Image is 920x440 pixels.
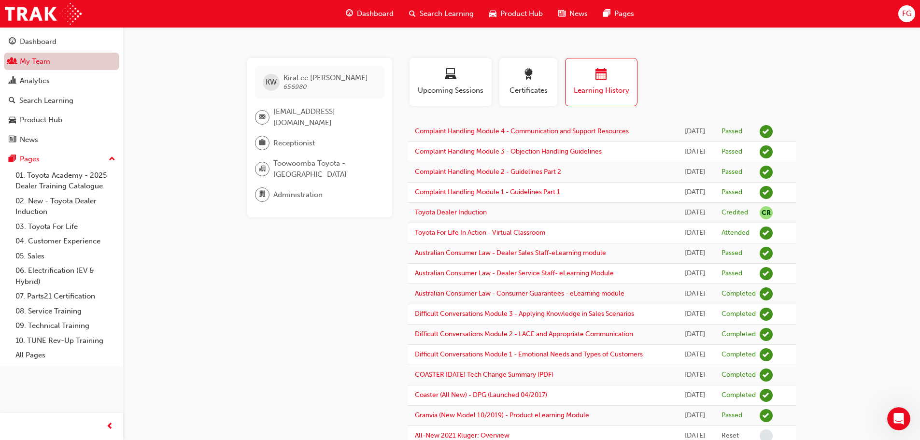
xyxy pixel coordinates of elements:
[273,138,315,149] span: Receptionist
[683,248,707,259] div: Fri Jan 17 2025 16:21:35 GMT+1000 (Australian Eastern Standard Time)
[338,4,401,24] a: guage-iconDashboard
[4,150,119,168] button: Pages
[273,158,377,180] span: Toowoomba Toyota - [GEOGRAPHIC_DATA]
[415,391,547,399] a: Coaster (All New) - DPG (Launched 04/2017)
[558,8,566,20] span: news-icon
[445,69,456,82] span: laptop-icon
[417,85,484,96] span: Upcoming Sessions
[20,75,50,86] div: Analytics
[20,114,62,126] div: Product Hub
[887,407,910,430] iframe: Intercom live chat
[9,97,15,105] span: search-icon
[760,267,773,280] span: learningRecordVerb_PASS-icon
[722,249,742,258] div: Passed
[4,131,119,149] a: News
[722,208,748,217] div: Credited
[259,163,266,175] span: organisation-icon
[722,391,756,400] div: Completed
[415,168,561,176] a: Complaint Handling Module 2 - Guidelines Part 2
[259,137,266,149] span: briefcase-icon
[283,83,307,91] span: 656980
[760,409,773,422] span: learningRecordVerb_PASS-icon
[760,308,773,321] span: learningRecordVerb_COMPLETE-icon
[722,370,756,380] div: Completed
[415,208,487,216] a: Toyota Dealer Induction
[760,206,773,219] span: null-icon
[902,8,911,19] span: FG
[9,57,16,66] span: people-icon
[760,145,773,158] span: learningRecordVerb_PASS-icon
[415,330,633,338] a: Difficult Conversations Module 2 - LACE and Appropriate Communication
[595,4,642,24] a: pages-iconPages
[722,188,742,197] div: Passed
[266,77,277,88] span: KW
[9,136,16,144] span: news-icon
[12,263,119,289] a: 06. Electrification (EV & Hybrid)
[415,127,629,135] a: Complaint Handling Module 4 - Communication and Support Resources
[722,127,742,136] div: Passed
[683,268,707,279] div: Fri Jan 17 2025 12:34:20 GMT+1000 (Australian Eastern Standard Time)
[415,228,545,237] a: Toyota For Life In Action - Virtual Classroom
[760,348,773,361] span: learningRecordVerb_COMPLETE-icon
[415,370,553,379] a: COASTER [DATE] Tech Change Summary (PDF)
[12,318,119,333] a: 09. Technical Training
[481,4,551,24] a: car-iconProduct Hub
[9,116,16,125] span: car-icon
[415,147,602,156] a: Complaint Handling Module 3 - Objection Handling Guidelines
[12,168,119,194] a: 01. Toyota Academy - 2025 Dealer Training Catalogue
[683,349,707,360] div: Wed Jan 15 2025 08:52:19 GMT+1000 (Australian Eastern Standard Time)
[4,72,119,90] a: Analytics
[722,330,756,339] div: Completed
[415,249,606,257] a: Australian Consumer Law - Dealer Sales Staff-eLearning module
[12,219,119,234] a: 03. Toyota For Life
[722,168,742,177] div: Passed
[106,421,113,433] span: prev-icon
[722,269,742,278] div: Passed
[760,287,773,300] span: learningRecordVerb_COMPLETE-icon
[898,5,915,22] button: FG
[415,269,614,277] a: Australian Consumer Law - Dealer Service Staff- eLearning Module
[722,411,742,420] div: Passed
[683,146,707,157] div: Wed Sep 17 2025 12:39:40 GMT+1000 (Australian Eastern Standard Time)
[614,8,634,19] span: Pages
[283,73,368,82] span: KiraLee [PERSON_NAME]
[760,389,773,402] span: learningRecordVerb_COMPLETE-icon
[20,154,40,165] div: Pages
[19,95,73,106] div: Search Learning
[415,411,589,419] a: Granvia (New Model 10/2019) - Product eLearning Module
[722,310,756,319] div: Completed
[683,410,707,421] div: Fri Nov 15 2024 16:53:44 GMT+1000 (Australian Eastern Standard Time)
[683,187,707,198] div: Tue Sep 16 2025 15:11:28 GMT+1000 (Australian Eastern Standard Time)
[489,8,496,20] span: car-icon
[410,58,492,106] button: Upcoming Sessions
[722,350,756,359] div: Completed
[273,189,323,200] span: Administration
[760,186,773,199] span: learningRecordVerb_PASS-icon
[9,77,16,85] span: chart-icon
[12,333,119,348] a: 10. TUNE Rev-Up Training
[760,125,773,138] span: learningRecordVerb_PASS-icon
[507,85,550,96] span: Certificates
[683,126,707,137] div: Wed Sep 17 2025 15:23:19 GMT+1000 (Australian Eastern Standard Time)
[9,155,16,164] span: pages-icon
[551,4,595,24] a: news-iconNews
[4,33,119,51] a: Dashboard
[760,227,773,240] span: learningRecordVerb_ATTEND-icon
[259,111,266,124] span: email-icon
[346,8,353,20] span: guage-icon
[523,69,534,82] span: award-icon
[4,111,119,129] a: Product Hub
[722,147,742,156] div: Passed
[20,134,38,145] div: News
[722,228,750,238] div: Attended
[273,106,377,128] span: [EMAIL_ADDRESS][DOMAIN_NAME]
[415,188,560,196] a: Complaint Handling Module 1 - Guidelines Part 1
[683,227,707,239] div: Wed Mar 12 2025 08:00:00 GMT+1000 (Australian Eastern Standard Time)
[565,58,637,106] button: Learning History
[12,249,119,264] a: 05. Sales
[683,329,707,340] div: Wed Jan 15 2025 11:57:02 GMT+1000 (Australian Eastern Standard Time)
[603,8,610,20] span: pages-icon
[760,166,773,179] span: learningRecordVerb_PASS-icon
[5,3,82,25] a: Trak
[4,53,119,71] a: My Team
